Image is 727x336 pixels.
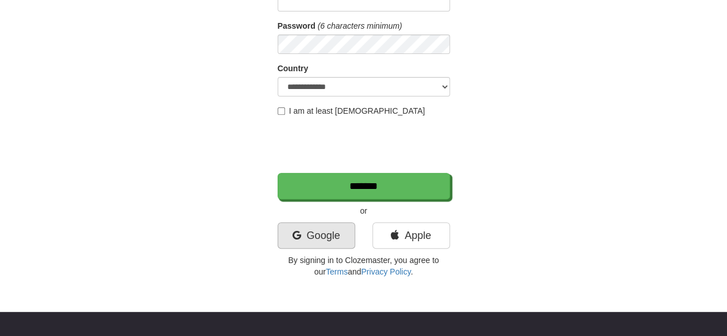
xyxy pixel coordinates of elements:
p: By signing in to Clozemaster, you agree to our and . [278,254,450,277]
iframe: reCAPTCHA [278,122,452,167]
label: Password [278,20,316,32]
p: or [278,205,450,217]
a: Apple [372,222,450,249]
label: I am at least [DEMOGRAPHIC_DATA] [278,105,425,117]
input: I am at least [DEMOGRAPHIC_DATA] [278,107,285,115]
a: Terms [326,267,348,276]
label: Country [278,63,309,74]
em: (6 characters minimum) [318,21,402,30]
a: Privacy Policy [361,267,410,276]
a: Google [278,222,355,249]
